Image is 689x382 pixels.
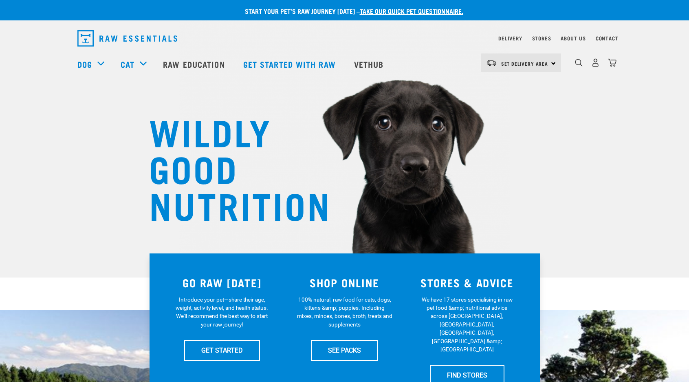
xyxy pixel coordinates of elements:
[235,48,346,80] a: Get started with Raw
[591,58,600,67] img: user.png
[71,27,619,50] nav: dropdown navigation
[184,340,260,360] a: GET STARTED
[486,59,497,67] img: van-moving.png
[166,276,279,289] h3: GO RAW [DATE]
[346,48,394,80] a: Vethub
[297,295,392,329] p: 100% natural, raw food for cats, dogs, kittens &amp; puppies. Including mixes, minces, bones, bro...
[596,37,619,40] a: Contact
[77,30,177,47] img: Raw Essentials Logo
[561,37,586,40] a: About Us
[174,295,270,329] p: Introduce your pet—share their age, weight, activity level, and health status. We'll recommend th...
[411,276,524,289] h3: STORES & ADVICE
[288,276,401,289] h3: SHOP ONLINE
[575,59,583,67] img: home-icon-1@2x.png
[77,58,92,70] a: Dog
[498,37,522,40] a: Delivery
[501,62,548,65] span: Set Delivery Area
[608,58,616,67] img: home-icon@2x.png
[532,37,551,40] a: Stores
[360,9,463,13] a: take our quick pet questionnaire.
[149,112,312,222] h1: WILDLY GOOD NUTRITION
[419,295,515,354] p: We have 17 stores specialising in raw pet food &amp; nutritional advice across [GEOGRAPHIC_DATA],...
[311,340,378,360] a: SEE PACKS
[121,58,134,70] a: Cat
[155,48,235,80] a: Raw Education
